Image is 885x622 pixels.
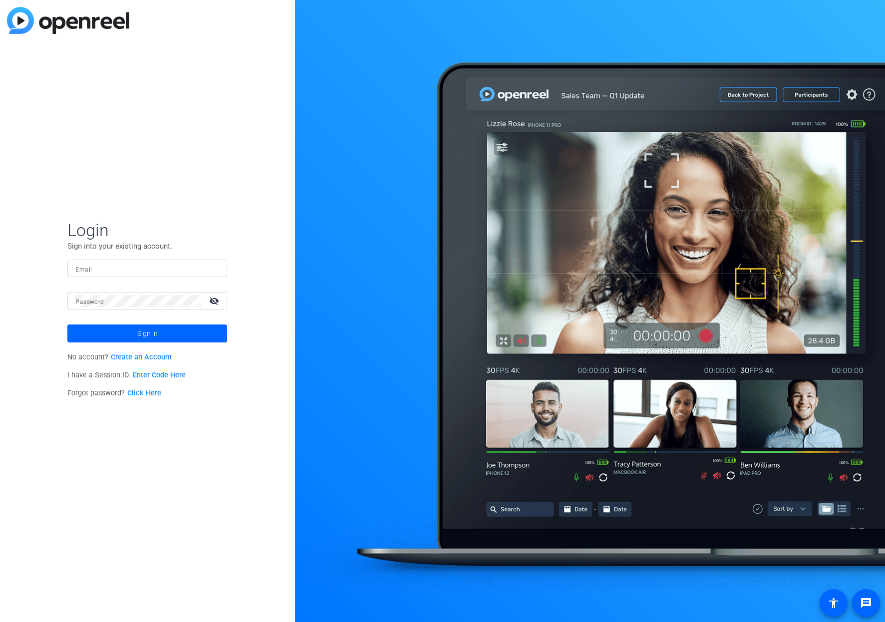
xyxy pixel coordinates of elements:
mat-icon: accessibility [828,597,840,609]
a: Enter Code Here [133,371,186,379]
span: Forgot password? [67,389,161,397]
p: Sign into your existing account. [67,241,227,252]
mat-icon: visibility_off [203,294,227,308]
button: Sign in [67,324,227,342]
span: No account? [67,353,172,361]
span: Sign in [137,321,158,346]
a: Click Here [127,389,161,397]
mat-icon: message [860,597,872,609]
a: Create an Account [111,353,172,361]
span: I have a Session ID. [67,371,186,379]
img: blue-gradient.svg [7,7,129,34]
span: Login [67,220,227,241]
input: Enter Email Address [75,263,219,275]
mat-label: Email [75,266,92,273]
mat-label: Password [75,299,104,306]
